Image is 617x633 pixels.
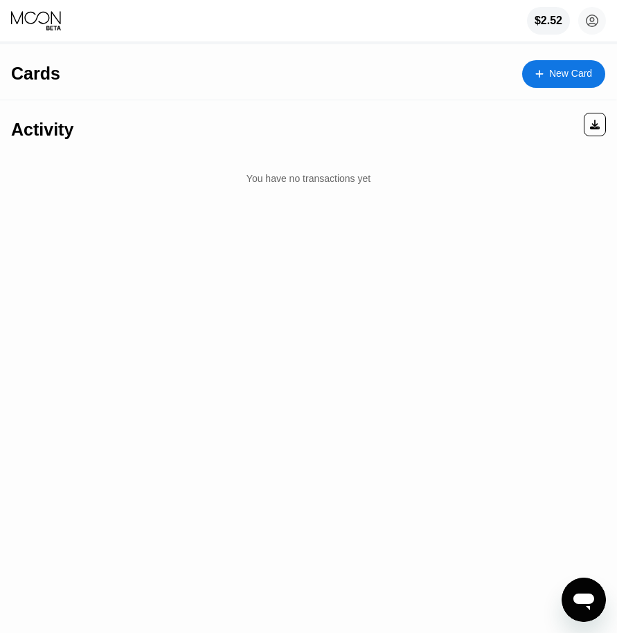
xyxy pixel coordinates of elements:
[527,7,570,35] div: $2.52
[11,120,73,140] div: Activity
[11,64,60,84] div: Cards
[11,159,606,198] div: You have no transactions yet
[522,60,605,88] div: New Card
[549,68,592,80] div: New Card
[535,15,562,27] div: $2.52
[562,578,606,622] iframe: Button to launch messaging window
